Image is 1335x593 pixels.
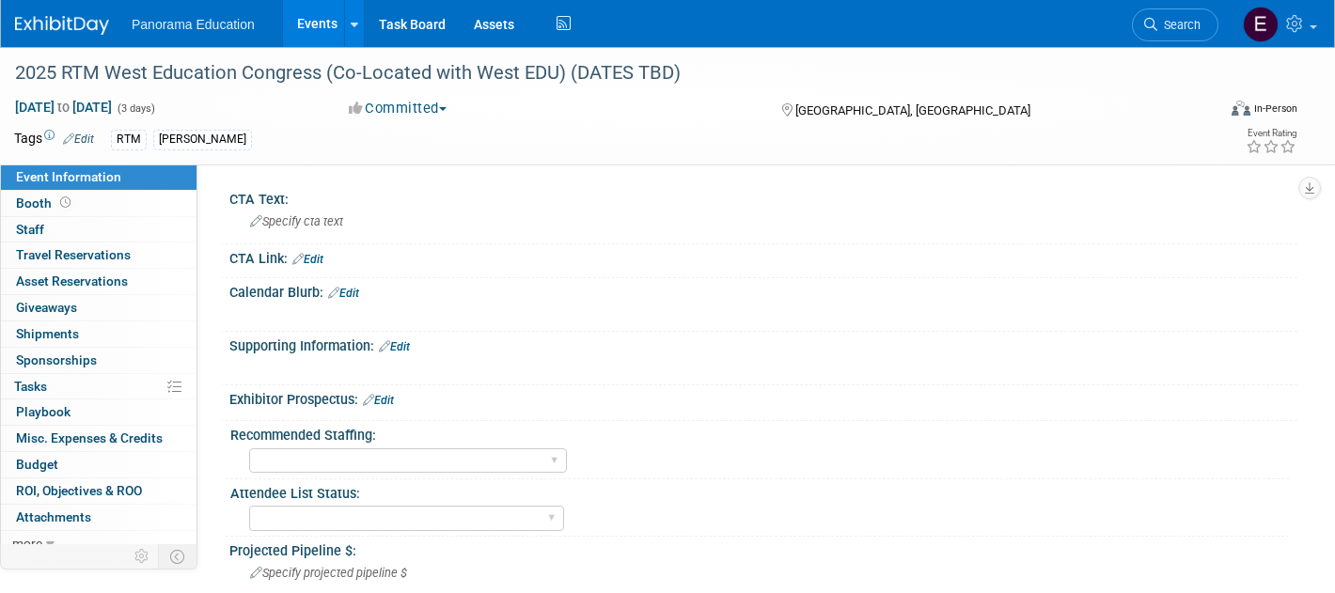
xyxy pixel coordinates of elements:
span: Tasks [14,379,47,394]
div: Exhibitor Prospectus: [229,385,1297,410]
a: Edit [63,133,94,146]
div: Event Format [1107,98,1298,126]
a: Staff [1,217,196,242]
span: Specify projected pipeline $ [250,566,407,580]
span: [DATE] [DATE] [14,99,113,116]
span: Specify cta text [250,214,343,228]
a: Tasks [1,374,196,399]
a: Edit [363,394,394,407]
div: Recommended Staffing: [230,421,1289,445]
td: Tags [14,129,94,150]
div: RTM [111,130,147,149]
div: CTA Link: [229,244,1297,269]
a: Misc. Expenses & Credits [1,426,196,451]
span: Booth [16,195,74,211]
a: Edit [292,253,323,266]
td: Toggle Event Tabs [159,544,197,569]
div: In-Person [1253,101,1297,116]
span: Attachments [16,509,91,524]
img: Format-Inperson.png [1232,101,1250,116]
span: Booth not reserved yet [56,195,74,210]
span: ROI, Objectives & ROO [16,483,142,498]
div: Supporting Information: [229,332,1297,356]
button: Committed [342,99,454,118]
a: Playbook [1,399,196,425]
span: Event Information [16,169,121,184]
a: Budget [1,452,196,477]
a: Asset Reservations [1,269,196,294]
span: Playbook [16,404,71,419]
a: Edit [328,287,359,300]
span: Misc. Expenses & Credits [16,430,163,445]
div: Projected Pipeline $: [229,537,1297,560]
a: Search [1132,8,1218,41]
span: [GEOGRAPHIC_DATA], [GEOGRAPHIC_DATA] [795,103,1030,117]
a: Travel Reservations [1,242,196,268]
span: Shipments [16,326,79,341]
a: Giveaways [1,295,196,320]
a: ROI, Objectives & ROO [1,478,196,504]
div: 2025 RTM West Education Congress (Co-Located with West EDU) (DATES TBD) [8,56,1188,90]
a: Sponsorships [1,348,196,373]
div: Event Rating [1246,129,1296,138]
img: ExhibitDay [15,16,109,35]
div: Attendee List Status: [230,479,1289,503]
div: CTA Text: [229,185,1297,209]
span: Panorama Education [132,17,255,32]
span: more [12,536,42,551]
div: Calendar Blurb: [229,278,1297,303]
span: Sponsorships [16,352,97,367]
a: more [1,531,196,556]
a: Attachments [1,505,196,530]
span: Search [1157,18,1201,32]
span: Travel Reservations [16,247,131,262]
span: (3 days) [116,102,155,115]
td: Personalize Event Tab Strip [126,544,159,569]
a: Edit [379,340,410,353]
span: to [55,100,72,115]
span: Staff [16,222,44,237]
a: Booth [1,191,196,216]
span: Asset Reservations [16,273,128,289]
a: Shipments [1,321,196,347]
span: Giveaways [16,300,77,315]
div: [PERSON_NAME] [153,130,252,149]
a: Event Information [1,164,196,190]
img: External Events Calendar [1243,7,1279,42]
span: Budget [16,457,58,472]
